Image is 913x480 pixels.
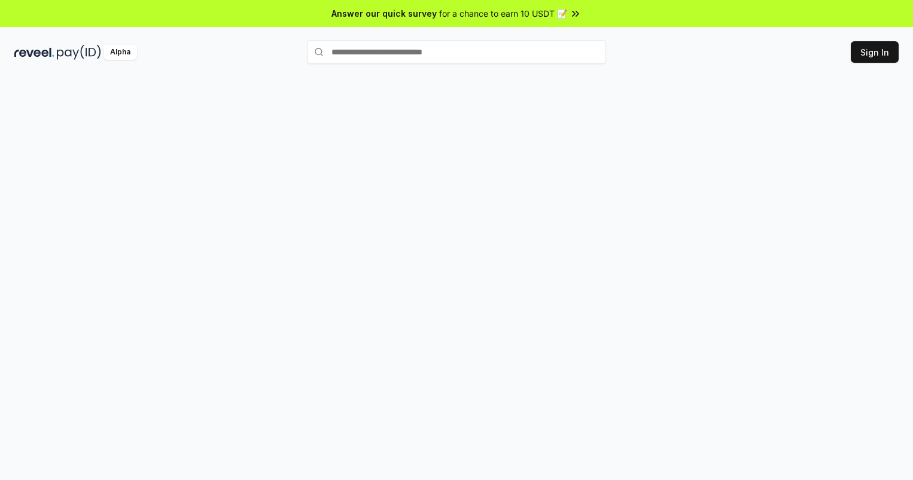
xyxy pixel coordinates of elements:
span: Answer our quick survey [331,7,437,20]
img: reveel_dark [14,45,54,60]
span: for a chance to earn 10 USDT 📝 [439,7,567,20]
button: Sign In [851,41,899,63]
div: Alpha [104,45,137,60]
img: pay_id [57,45,101,60]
